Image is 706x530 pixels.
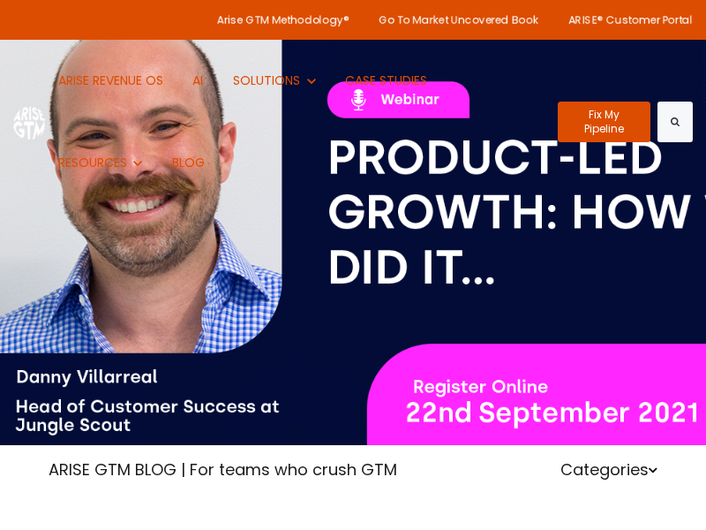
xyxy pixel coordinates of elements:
[58,154,59,155] span: Show submenu for RESOURCES
[179,40,216,122] a: AI
[332,40,440,122] a: CASE STUDIES
[45,122,155,204] button: Show submenu for RESOURCES RESOURCES
[49,458,397,481] a: ARISE GTM BLOG | For teams who crush GTM
[45,40,176,122] a: ARISE REVENUE OS
[58,154,127,171] span: RESOURCES
[233,72,300,89] span: SOLUTIONS
[618,445,706,530] iframe: Chat Widget
[657,102,693,142] button: Search
[558,102,651,142] a: Fix My Pipeline
[13,104,45,139] img: ARISE GTM logo (1) white
[220,40,328,122] button: Show submenu for SOLUTIONS SOLUTIONS
[560,458,657,481] a: Categories
[45,40,545,204] nav: Desktop navigation
[159,122,218,204] a: BLOG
